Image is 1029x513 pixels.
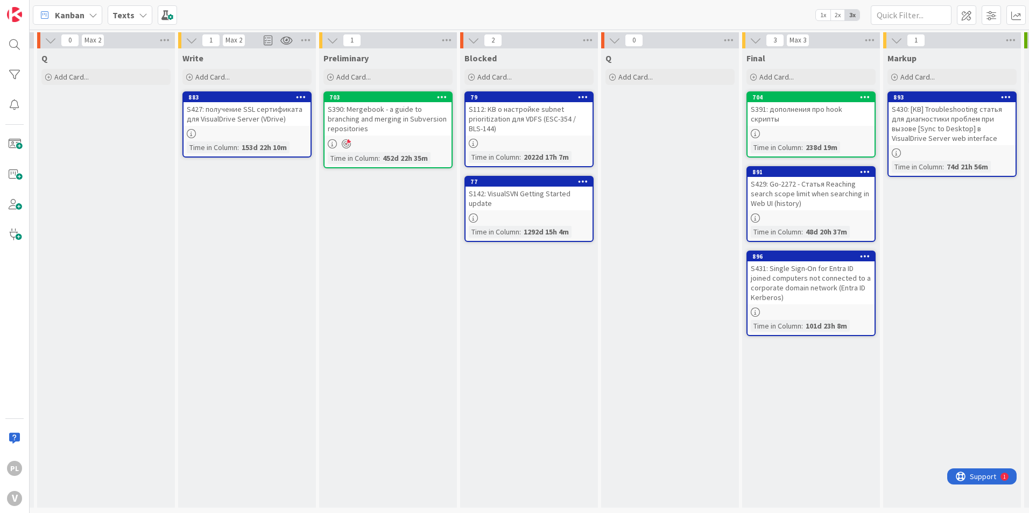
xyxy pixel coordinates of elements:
[605,53,611,63] span: Q
[759,72,794,82] span: Add Card...
[887,53,917,63] span: Markup
[803,141,840,153] div: 238d 19m
[889,102,1016,145] div: S430: [KB] Troubleshooting статья для диагностики проблем при вызове [Sync to Desktop] в VisualDr...
[466,92,593,102] div: 79
[892,161,942,173] div: Time in Column
[618,72,653,82] span: Add Card...
[519,151,521,163] span: :
[336,72,371,82] span: Add Card...
[801,141,803,153] span: :
[801,226,803,238] span: :
[184,102,311,126] div: S427: получение SSL сертификата для VisualDrive Server (VDrive)
[801,320,803,332] span: :
[84,38,101,43] div: Max 2
[184,92,311,126] div: 883S427: получение SSL сертификата для VisualDrive Server (VDrive)
[889,92,1016,145] div: 893S430: [KB] Troubleshooting статья для диагностики проблем при вызове [Sync to Desktop] в Visua...
[464,53,497,63] span: Blocked
[748,252,875,261] div: 896
[751,226,801,238] div: Time in Column
[7,7,22,22] img: Visit kanbanzone.com
[521,226,572,238] div: 1292d 15h 4m
[328,152,378,164] div: Time in Column
[195,72,230,82] span: Add Card...
[466,187,593,210] div: S142: VisualSVN Getting Started update
[7,491,22,506] div: V
[748,261,875,304] div: S431: Single Sign-On for Entra ID joined computers not connected to a corporate domain network (E...
[466,102,593,136] div: S112: KB о настройке subnet prioritization для VDFS (ESC-354 / BLS-144)
[23,2,49,15] span: Support
[521,151,572,163] div: 2022d 17h 7m
[325,92,452,136] div: 703S390: Mergebook - a guide to branching and merging in Subversion repositories
[766,34,784,47] span: 3
[871,5,952,25] input: Quick Filter...
[748,167,875,177] div: 891
[343,34,361,47] span: 1
[329,94,452,101] div: 703
[182,53,203,63] span: Write
[519,226,521,238] span: :
[942,161,944,173] span: :
[55,9,84,22] span: Kanban
[803,226,850,238] div: 48d 20h 37m
[746,53,765,63] span: Final
[61,34,79,47] span: 0
[748,167,875,210] div: 891S429: Go-2272 - Статья Reaching search scope limit when searching in Web UI (history)
[907,34,925,47] span: 1
[469,151,519,163] div: Time in Column
[893,94,1016,101] div: 893
[380,152,431,164] div: 452d 22h 35m
[816,10,830,20] span: 1x
[470,178,593,186] div: 77
[889,92,1016,102] div: 893
[325,102,452,136] div: S390: Mergebook - a guide to branching and merging in Subversion repositories
[944,161,991,173] div: 74d 21h 56m
[900,72,935,82] span: Add Card...
[225,38,242,43] div: Max 2
[752,253,875,260] div: 896
[112,10,135,20] b: Texts
[466,92,593,136] div: 79S112: KB о настройке subnet prioritization для VDFS (ESC-354 / BLS-144)
[325,92,452,102] div: 703
[748,177,875,210] div: S429: Go-2272 - Статья Reaching search scope limit when searching in Web UI (history)
[378,152,380,164] span: :
[56,4,59,13] div: 1
[790,38,806,43] div: Max 3
[54,72,89,82] span: Add Card...
[7,461,22,476] div: PL
[752,168,875,176] div: 891
[41,53,47,63] span: Q
[323,53,369,63] span: Preliminary
[184,92,311,102] div: 883
[803,320,850,332] div: 101d 23h 8m
[845,10,859,20] span: 3x
[748,92,875,126] div: 704S391: дополнения про hook скрипты
[202,34,220,47] span: 1
[237,141,239,153] span: :
[748,92,875,102] div: 704
[466,177,593,187] div: 77
[751,320,801,332] div: Time in Column
[188,94,311,101] div: 883
[239,141,290,153] div: 153d 22h 10m
[625,34,643,47] span: 0
[751,141,801,153] div: Time in Column
[466,177,593,210] div: 77S142: VisualSVN Getting Started update
[752,94,875,101] div: 704
[748,102,875,126] div: S391: дополнения про hook скрипты
[469,226,519,238] div: Time in Column
[484,34,502,47] span: 2
[470,94,593,101] div: 79
[748,252,875,304] div: 896S431: Single Sign-On for Entra ID joined computers not connected to a corporate domain network...
[830,10,845,20] span: 2x
[477,72,512,82] span: Add Card...
[187,141,237,153] div: Time in Column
